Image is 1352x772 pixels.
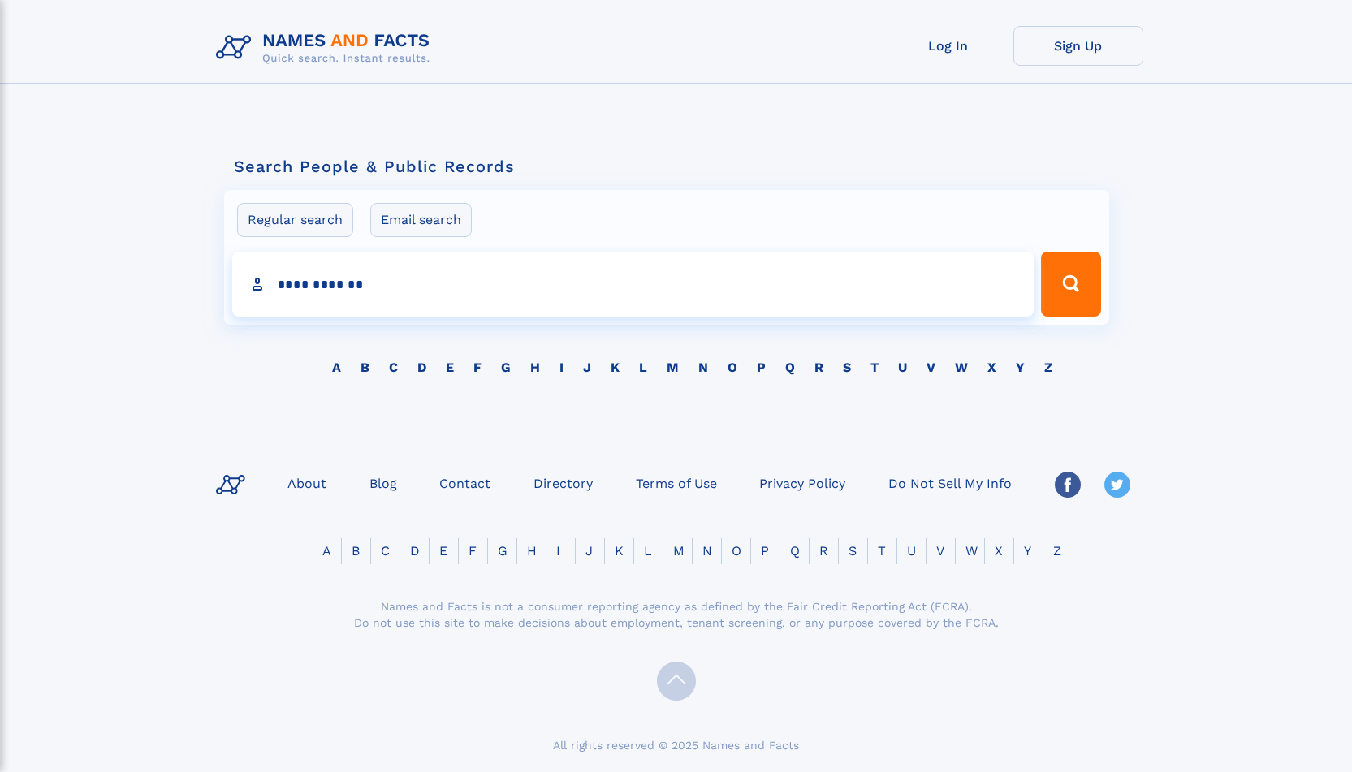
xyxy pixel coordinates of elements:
button: Search Button [1041,252,1101,317]
a: T [868,543,896,559]
label: Regular search [237,203,353,237]
a: I [546,543,570,559]
a: K [605,543,633,559]
a: V [917,360,945,375]
a: N [689,360,718,375]
a: D [400,543,430,559]
a: M [663,543,694,559]
a: R [805,360,833,375]
a: S [839,543,866,559]
a: C [379,360,408,375]
a: C [371,543,400,559]
a: E [430,543,457,559]
a: O [722,543,751,559]
a: H [520,360,550,375]
a: Terms of Use [629,471,724,494]
a: R [810,543,838,559]
a: K [601,360,629,375]
a: X [985,543,1013,559]
img: Facebook [1055,472,1081,498]
a: Contact [433,471,497,494]
div: Search People & Public Records [234,155,1119,178]
img: Logo Names and Facts [209,26,443,70]
a: G [491,360,520,375]
a: Log In [883,26,1013,66]
a: E [436,360,464,375]
a: F [459,543,486,559]
a: W [945,360,978,375]
a: Directory [527,471,599,494]
a: Q [780,543,810,559]
a: Z [1043,543,1071,559]
label: Email search [370,203,472,237]
a: I [550,360,573,375]
a: H [517,543,546,559]
a: G [488,543,517,559]
a: About [281,471,333,494]
a: L [629,360,657,375]
a: J [573,360,601,375]
a: P [751,543,779,559]
a: Z [1035,360,1062,375]
a: T [861,360,888,375]
a: P [747,360,775,375]
a: A [313,543,341,559]
a: Privacy Policy [753,471,852,494]
a: Blog [363,471,404,494]
a: Q [775,360,805,375]
a: Sign Up [1013,26,1143,66]
a: L [634,543,662,559]
a: W [956,543,987,559]
a: D [408,360,436,375]
a: F [464,360,491,375]
a: A [322,360,351,375]
div: All rights reserved © 2025 Names and Facts [209,737,1143,753]
a: X [978,360,1006,375]
a: U [897,543,926,559]
div: Names and Facts is not a consumer reporting agency as defined by the Fair Credit Reporting Act (F... [352,598,1001,631]
a: J [576,543,603,559]
a: U [888,360,917,375]
a: V [927,543,954,559]
a: Y [1006,360,1035,375]
a: Y [1014,543,1041,559]
img: Twitter [1104,472,1130,498]
a: B [342,543,369,559]
input: search input [232,252,1034,317]
a: B [351,360,379,375]
a: N [693,543,722,559]
a: Do Not Sell My Info [882,471,1018,494]
a: S [833,360,861,375]
a: O [718,360,747,375]
a: M [657,360,689,375]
